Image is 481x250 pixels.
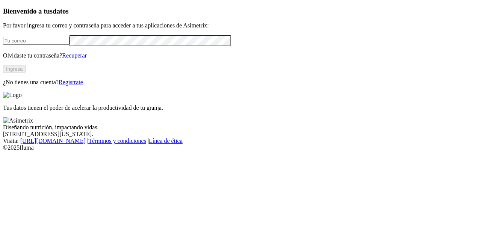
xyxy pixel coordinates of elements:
[88,138,146,144] a: Términos y condiciones
[149,138,183,144] a: Línea de ética
[3,22,478,29] p: Por favor ingresa tu correo y contraseña para acceder a tus aplicaciones de Asimetrix:
[20,138,86,144] a: [URL][DOMAIN_NAME]
[53,7,69,15] span: datos
[3,79,478,86] p: ¿No tienes una cuenta?
[3,138,478,144] div: Visita : | |
[3,65,26,73] button: Ingresa
[3,124,478,131] div: Diseñando nutrición, impactando vidas.
[62,52,87,59] a: Recuperar
[3,92,22,98] img: Logo
[3,144,478,151] div: © 2025 Iluma
[3,37,70,45] input: Tu correo
[3,105,478,111] p: Tus datos tienen el poder de acelerar la productividad de tu granja.
[59,79,83,85] a: Regístrate
[3,52,478,59] p: Olvidaste tu contraseña?
[3,117,33,124] img: Asimetrix
[3,7,478,15] h3: Bienvenido a tus
[3,131,478,138] div: [STREET_ADDRESS][US_STATE].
